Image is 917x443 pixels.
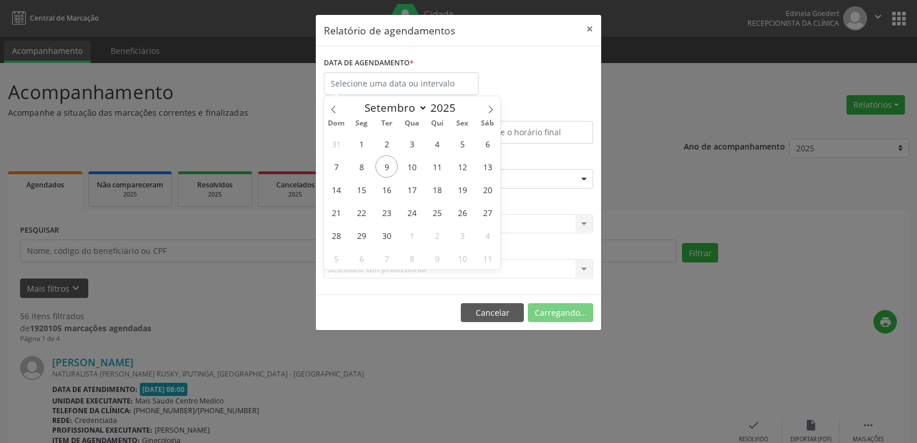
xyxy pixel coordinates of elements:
[426,247,448,269] span: Outubro 9, 2025
[475,120,500,127] span: Sáb
[451,178,473,201] span: Setembro 19, 2025
[401,201,423,224] span: Setembro 24, 2025
[325,132,347,155] span: Agosto 31, 2025
[451,247,473,269] span: Outubro 10, 2025
[426,132,448,155] span: Setembro 4, 2025
[476,178,499,201] span: Setembro 20, 2025
[324,54,414,72] label: DATA DE AGENDAMENTO
[359,100,428,116] select: Month
[375,155,398,178] span: Setembro 9, 2025
[325,224,347,246] span: Setembro 28, 2025
[375,132,398,155] span: Setembro 2, 2025
[476,224,499,246] span: Outubro 4, 2025
[451,224,473,246] span: Outubro 3, 2025
[428,100,465,115] input: Year
[425,120,450,127] span: Qui
[426,224,448,246] span: Outubro 2, 2025
[401,224,423,246] span: Outubro 1, 2025
[401,155,423,178] span: Setembro 10, 2025
[350,155,373,178] span: Setembro 8, 2025
[451,201,473,224] span: Setembro 26, 2025
[375,178,398,201] span: Setembro 16, 2025
[375,201,398,224] span: Setembro 23, 2025
[461,303,524,323] button: Cancelar
[325,247,347,269] span: Outubro 5, 2025
[476,201,499,224] span: Setembro 27, 2025
[375,247,398,269] span: Outubro 7, 2025
[426,201,448,224] span: Setembro 25, 2025
[350,201,373,224] span: Setembro 22, 2025
[476,132,499,155] span: Setembro 6, 2025
[324,72,479,95] input: Selecione uma data ou intervalo
[450,120,475,127] span: Sex
[401,247,423,269] span: Outubro 8, 2025
[324,23,455,38] h5: Relatório de agendamentos
[324,120,349,127] span: Dom
[375,224,398,246] span: Setembro 30, 2025
[528,303,593,323] button: Carregando...
[399,120,425,127] span: Qua
[374,120,399,127] span: Ter
[325,155,347,178] span: Setembro 7, 2025
[451,155,473,178] span: Setembro 12, 2025
[476,247,499,269] span: Outubro 11, 2025
[325,178,347,201] span: Setembro 14, 2025
[476,155,499,178] span: Setembro 13, 2025
[461,121,593,144] input: Selecione o horário final
[349,120,374,127] span: Seg
[451,132,473,155] span: Setembro 5, 2025
[401,178,423,201] span: Setembro 17, 2025
[401,132,423,155] span: Setembro 3, 2025
[350,132,373,155] span: Setembro 1, 2025
[461,103,593,121] label: ATÉ
[426,155,448,178] span: Setembro 11, 2025
[350,224,373,246] span: Setembro 29, 2025
[350,247,373,269] span: Outubro 6, 2025
[578,15,601,43] button: Close
[350,178,373,201] span: Setembro 15, 2025
[325,201,347,224] span: Setembro 21, 2025
[426,178,448,201] span: Setembro 18, 2025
